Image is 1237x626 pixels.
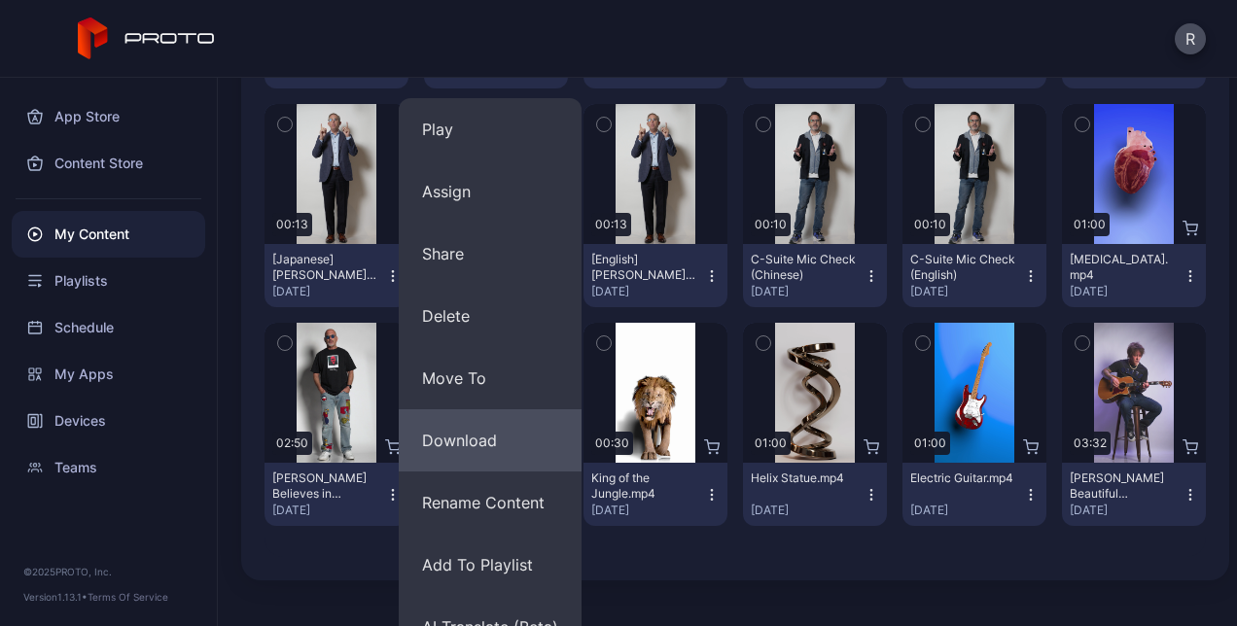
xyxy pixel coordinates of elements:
[23,564,194,579] div: © 2025 PROTO, Inc.
[751,284,864,299] div: [DATE]
[743,463,887,526] button: Helix Statue.mp4[DATE]
[1175,23,1206,54] button: R
[591,284,704,299] div: [DATE]
[751,470,858,486] div: Helix Statue.mp4
[272,470,379,502] div: Howie Mandel Believes in Proto.mp4
[12,258,205,304] a: Playlists
[12,93,205,140] a: App Store
[399,160,582,223] button: Assign
[88,591,168,603] a: Terms Of Service
[399,471,582,534] button: Rename Content
[399,285,582,347] button: Delete
[399,409,582,471] button: Download
[272,284,385,299] div: [DATE]
[399,98,582,160] button: Play
[1070,284,1183,299] div: [DATE]
[12,444,205,491] a: Teams
[1070,470,1177,502] div: Billy Morrison's Beautiful Disaster.mp4
[399,223,582,285] button: Share
[272,503,385,518] div: [DATE]
[12,211,205,258] a: My Content
[910,284,1023,299] div: [DATE]
[12,351,205,398] a: My Apps
[1070,503,1183,518] div: [DATE]
[1070,252,1177,283] div: Human Heart.mp4
[743,244,887,307] button: C-Suite Mic Check (Chinese)[DATE]
[591,503,704,518] div: [DATE]
[591,252,698,283] div: [English] David Banks C-Suite Thank You V1
[1062,463,1206,526] button: [PERSON_NAME] Beautiful Disaster.mp4[DATE]
[265,463,408,526] button: [PERSON_NAME] Believes in Proto.mp4[DATE]
[583,244,727,307] button: [English] [PERSON_NAME] C-Suite Thank You V1[DATE]
[399,534,582,596] button: Add To Playlist
[751,252,858,283] div: C-Suite Mic Check (Chinese)
[23,591,88,603] span: Version 1.13.1 •
[272,252,379,283] div: [Japanese] David Banks C-Suite Thank You V1
[12,398,205,444] a: Devices
[902,463,1046,526] button: Electric Guitar.mp4[DATE]
[910,470,1017,486] div: Electric Guitar.mp4
[399,347,582,409] button: Move To
[583,463,727,526] button: King of the Jungle.mp4[DATE]
[12,140,205,187] a: Content Store
[902,244,1046,307] button: C-Suite Mic Check (English)[DATE]
[265,244,408,307] button: [Japanese] [PERSON_NAME] C-Suite Thank You V1[DATE]
[591,470,698,502] div: King of the Jungle.mp4
[1062,244,1206,307] button: [MEDICAL_DATA].mp4[DATE]
[910,503,1023,518] div: [DATE]
[12,304,205,351] a: Schedule
[751,503,864,518] div: [DATE]
[910,252,1017,283] div: C-Suite Mic Check (English)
